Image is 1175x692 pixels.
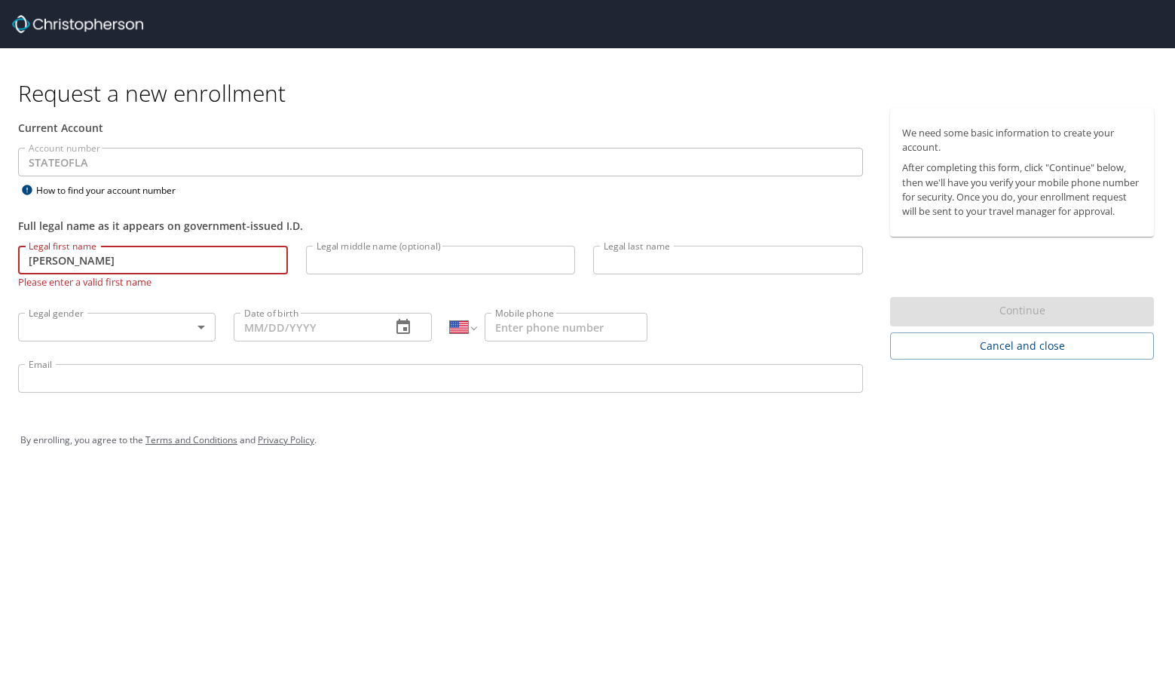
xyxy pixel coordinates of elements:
div: How to find your account number [18,181,207,200]
div: Current Account [18,120,863,136]
img: cbt logo [12,15,143,33]
input: Enter phone number [485,313,647,341]
div: By enrolling, you agree to the and . [20,421,1155,459]
p: Please enter a valid first name [18,274,288,289]
button: Cancel and close [890,332,1154,360]
a: Terms and Conditions [145,433,237,446]
span: Cancel and close [902,337,1142,356]
p: After completing this form, click "Continue" below, then we'll have you verify your mobile phone ... [902,161,1142,219]
div: ​ [18,313,216,341]
p: We need some basic information to create your account. [902,126,1142,155]
a: Privacy Policy [258,433,314,446]
input: MM/DD/YYYY [234,313,378,341]
h1: Request a new enrollment [18,78,1166,108]
div: Full legal name as it appears on government-issued I.D. [18,218,863,234]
